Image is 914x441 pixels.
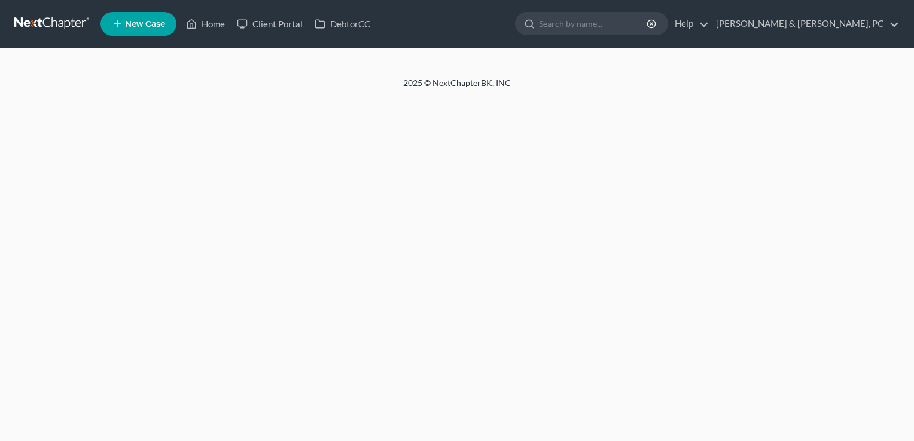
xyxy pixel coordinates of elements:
[309,13,376,35] a: DebtorCC
[125,20,165,29] span: New Case
[539,13,648,35] input: Search by name...
[710,13,899,35] a: [PERSON_NAME] & [PERSON_NAME], PC
[231,13,309,35] a: Client Portal
[669,13,709,35] a: Help
[180,13,231,35] a: Home
[116,77,798,99] div: 2025 © NextChapterBK, INC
